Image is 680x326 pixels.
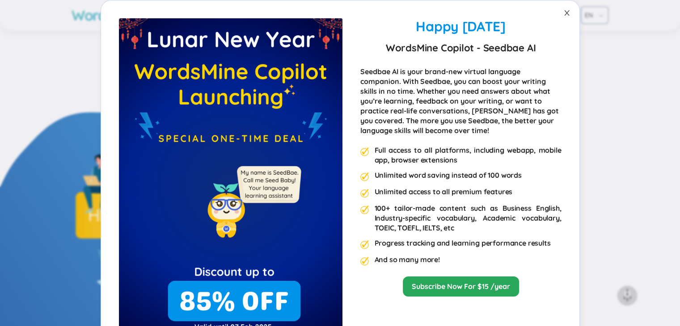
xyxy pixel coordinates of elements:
img: premium [360,205,369,214]
img: premium [360,172,369,181]
a: Subscribe Now For $15 /year [412,281,510,291]
button: Subscribe Now For $15 /year [403,276,519,297]
div: Unlimited access to all premium features [375,187,513,198]
div: Progress tracking and learning performance results [375,238,551,249]
img: premium [360,257,369,266]
div: Seedbae AI is your brand-new virtual language companion. With Seedbae, you can boost your writing... [360,67,562,135]
strong: WordsMine Copilot - Seedbae AI [386,40,536,56]
div: 100+ tailor-made content such as Business English, Industry-specific vocabulary, Academic vocabul... [375,203,562,233]
div: Full access to all platforms, including webapp, mobile app, browser extensions [375,145,562,165]
span: Happy [DATE] [416,18,505,35]
div: Unlimited word saving instead of 100 words [375,170,522,181]
img: premium [360,240,369,249]
img: premium [360,147,369,156]
img: premium [360,189,369,198]
span: close [563,9,570,17]
button: Close [554,0,579,25]
div: And so many more! [375,255,440,266]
